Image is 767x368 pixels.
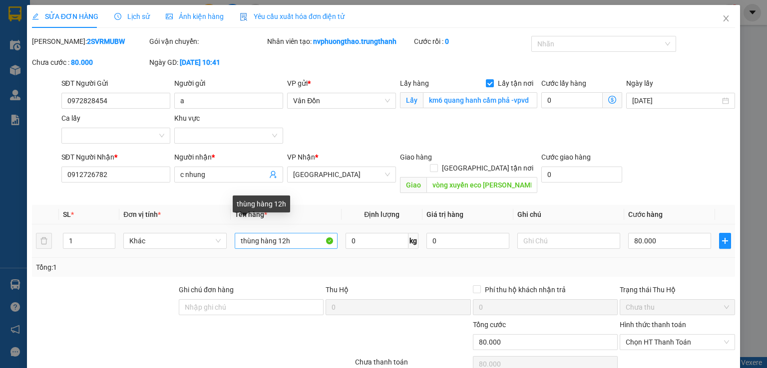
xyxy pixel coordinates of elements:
span: close [722,14,730,22]
label: Cước giao hàng [541,153,591,161]
div: Gói vận chuyển: [149,36,265,47]
span: Lịch sử [114,12,150,20]
span: Thu Hộ [326,286,349,294]
div: Khu vực [174,113,283,124]
span: [GEOGRAPHIC_DATA] tận nơi [438,163,537,174]
span: Cước hàng [628,210,663,218]
div: Người gửi [174,78,283,89]
span: Lấy hàng [400,79,429,87]
div: Tổng: 1 [36,262,297,273]
span: VP Nhận [287,153,315,161]
span: SL [63,210,71,218]
div: thùng hàng 12h [233,195,290,212]
span: Vân Đồn [293,93,390,108]
span: kg [408,233,418,249]
b: [DATE] 10:41 [180,58,220,66]
button: Close [712,5,740,33]
span: edit [32,13,39,20]
input: Cước lấy hàng [541,92,603,108]
span: dollar-circle [608,96,616,104]
div: SĐT Người Gửi [61,78,170,89]
span: Đơn vị tính [123,210,161,218]
div: Trạng thái Thu Hộ [620,284,735,295]
div: Cước rồi : [414,36,529,47]
label: Ca lấy [61,114,80,122]
span: Khác [129,233,220,248]
label: Ngày lấy [626,79,653,87]
span: user-add [269,171,277,179]
input: Dọc đường [426,177,537,193]
span: Hà Nội [293,167,390,182]
span: Chọn HT Thanh Toán [626,335,729,350]
span: Giao hàng [400,153,432,161]
span: Ảnh kiện hàng [166,12,224,20]
div: Người nhận [174,152,283,163]
span: plus [720,237,731,245]
label: Cước lấy hàng [541,79,586,87]
span: Chưa thu [626,300,729,315]
span: Yêu cầu xuất hóa đơn điện tử [240,12,345,20]
label: Hình thức thanh toán [620,321,686,329]
span: clock-circle [114,13,121,20]
input: Cước giao hàng [541,167,622,183]
img: icon [240,13,248,21]
span: Tổng cước [473,321,506,329]
b: nvphuongthao.trungthanh [313,37,396,45]
div: Ngày GD: [149,57,265,68]
div: VP gửi [287,78,396,89]
input: Ghi chú đơn hàng [179,299,324,315]
button: delete [36,233,52,249]
th: Ghi chú [513,205,624,224]
span: Phí thu hộ khách nhận trả [481,284,570,295]
span: picture [166,13,173,20]
b: 2SVRMUBW [87,37,125,45]
span: Lấy tận nơi [494,78,537,89]
div: [PERSON_NAME]: [32,36,147,47]
span: SỬA ĐƠN HÀNG [32,12,98,20]
button: plus [719,233,731,249]
input: Lấy tận nơi [423,92,537,108]
span: Lấy [400,92,423,108]
b: 80.000 [71,58,93,66]
div: Nhân viên tạo: [267,36,412,47]
span: Giá trị hàng [426,210,463,218]
span: Định lượng [364,210,399,218]
label: Ghi chú đơn hàng [179,286,234,294]
div: Chưa cước : [32,57,147,68]
div: SĐT Người Nhận [61,152,170,163]
span: Giao [400,177,426,193]
input: Ngày lấy [632,95,720,106]
b: 0 [445,37,449,45]
input: VD: Bàn, Ghế [235,233,338,249]
input: Ghi Chú [517,233,620,249]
